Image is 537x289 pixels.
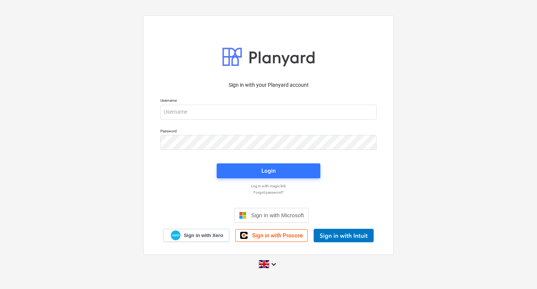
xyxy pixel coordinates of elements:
[157,184,380,188] a: Log in with magic link
[160,105,377,120] input: Username
[239,212,246,219] img: Microsoft logo
[269,260,278,269] i: keyboard_arrow_down
[217,163,320,178] button: Login
[251,212,304,218] span: Sign in with Microsoft
[160,81,377,89] p: Sign in with your Planyard account
[157,190,380,195] a: Forgot password?
[235,229,308,242] a: Sign in with Procore
[160,98,377,104] p: Username
[160,129,377,135] p: Password
[163,229,230,242] a: Sign in with Xero
[261,166,276,176] div: Login
[252,232,303,239] span: Sign in with Procore
[184,232,223,239] span: Sign in with Xero
[171,230,180,240] img: Xero logo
